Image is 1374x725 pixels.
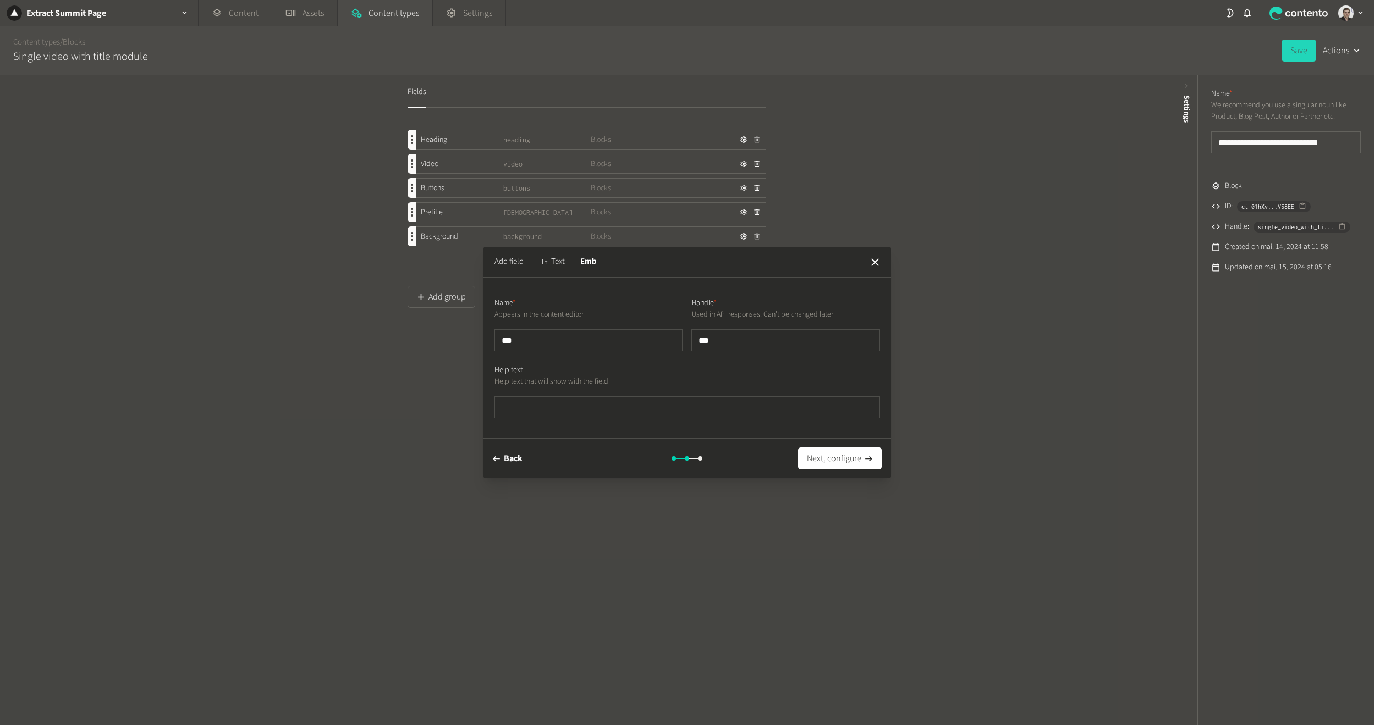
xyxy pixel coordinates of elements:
span: ― [569,256,576,268]
button: Next, configure [798,447,882,469]
span: Add field [494,256,524,268]
button: Back [492,447,523,469]
label: Name [494,297,516,309]
p: Appears in the content editor [494,309,683,320]
span: ― [528,256,535,268]
label: Handle [691,297,717,309]
span: Text [551,256,565,268]
p: Used in API responses. Can’t be changed later [691,309,880,320]
p: Help text that will show with the field [494,376,880,388]
span: Emb [580,256,597,268]
label: Help text [494,364,523,376]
